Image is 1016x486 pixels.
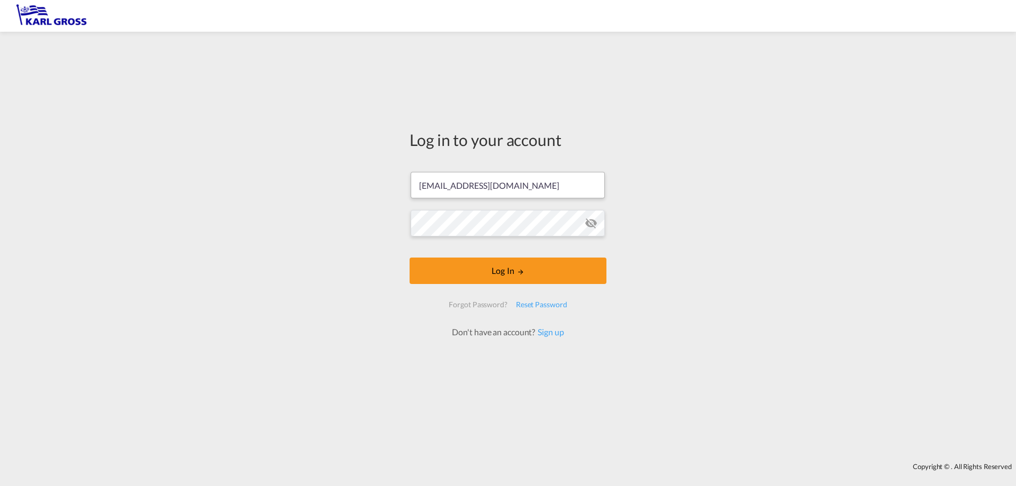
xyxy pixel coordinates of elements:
button: LOGIN [410,258,606,284]
div: Reset Password [512,295,571,314]
img: 3269c73066d711f095e541db4db89301.png [16,4,87,28]
input: Enter email/phone number [411,172,605,198]
md-icon: icon-eye-off [585,217,597,230]
div: Log in to your account [410,129,606,151]
div: Forgot Password? [444,295,511,314]
div: Don't have an account? [440,326,575,338]
a: Sign up [535,327,564,337]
